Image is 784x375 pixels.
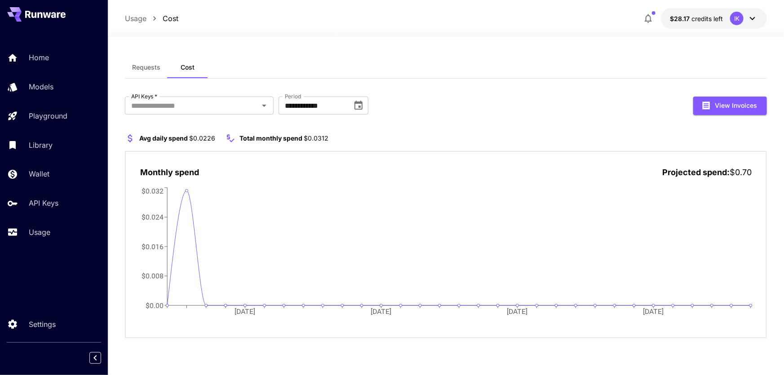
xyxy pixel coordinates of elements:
button: Open [258,99,270,112]
p: Models [29,81,53,92]
span: Total monthly spend [239,134,302,142]
a: Cost [163,13,178,24]
p: Wallet [29,168,49,179]
span: credits left [691,15,723,22]
div: Collapse sidebar [96,350,108,366]
a: View Invoices [693,101,767,109]
div: IK [730,12,744,25]
tspan: [DATE] [644,307,664,316]
p: Monthly spend [140,166,199,178]
p: Home [29,52,49,63]
span: $28.17 [670,15,691,22]
p: Settings [29,319,56,330]
button: $28.17044IK [661,8,767,29]
tspan: $0.016 [142,242,164,251]
tspan: $0.008 [142,272,164,280]
button: View Invoices [693,97,767,115]
label: Period [285,93,301,100]
tspan: $0.024 [142,213,164,221]
p: Usage [29,227,50,238]
tspan: [DATE] [235,307,255,316]
p: Playground [29,110,67,121]
button: Collapse sidebar [89,352,101,364]
button: Choose date, selected date is Oct 1, 2025 [350,97,368,115]
label: API Keys [131,93,157,100]
a: Usage [125,13,146,24]
span: Projected spend: [662,168,730,177]
p: API Keys [29,198,58,208]
div: $28.17044 [670,14,723,23]
tspan: $0.00 [146,301,164,310]
span: Requests [132,63,160,71]
span: Avg daily spend [139,134,188,142]
span: $0.0226 [189,134,215,142]
span: $0.70 [730,168,752,177]
tspan: $0.032 [142,186,164,195]
tspan: [DATE] [371,307,392,316]
nav: breadcrumb [125,13,178,24]
span: $0.0312 [304,134,328,142]
tspan: [DATE] [508,307,528,316]
p: Library [29,140,53,150]
span: Cost [181,63,195,71]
